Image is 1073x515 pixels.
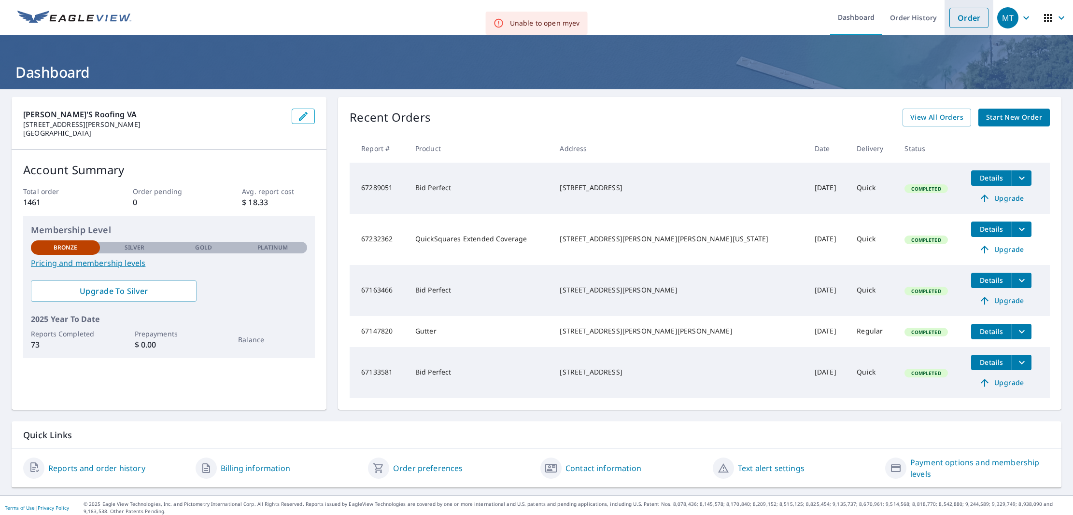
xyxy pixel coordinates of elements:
a: Order [949,8,988,28]
a: Terms of Use [5,504,35,511]
th: Delivery [849,134,897,163]
th: Date [807,134,849,163]
span: Details [977,224,1006,234]
span: Upgrade To Silver [39,286,189,296]
td: [DATE] [807,163,849,214]
span: Details [977,276,1006,285]
p: Membership Level [31,223,307,237]
a: Upgrade [971,375,1031,390]
td: 67147820 [350,316,408,347]
button: detailsBtn-67289051 [971,170,1012,186]
p: [GEOGRAPHIC_DATA] [23,129,284,138]
td: Quick [849,214,897,265]
td: 67133581 [350,347,408,398]
span: Details [977,327,1006,336]
p: 1461 [23,196,96,208]
p: © 2025 Eagle View Technologies, Inc. and Pictometry International Corp. All Rights Reserved. Repo... [84,501,1068,515]
div: [STREET_ADDRESS][PERSON_NAME][PERSON_NAME] [560,326,799,336]
p: Quick Links [23,429,1050,441]
a: Payment options and membership levels [910,457,1050,480]
p: Reports Completed [31,329,100,339]
p: Account Summary [23,161,315,179]
div: [STREET_ADDRESS][PERSON_NAME] [560,285,799,295]
a: View All Orders [903,109,971,126]
a: Text alert settings [738,462,805,474]
td: Bid Perfect [408,265,552,316]
p: Platinum [257,243,288,252]
button: filesDropdownBtn-67163466 [1012,273,1031,288]
td: [DATE] [807,265,849,316]
p: Avg. report cost [242,186,315,196]
span: Details [977,173,1006,182]
td: 67163466 [350,265,408,316]
p: 0 [133,196,206,208]
td: [DATE] [807,347,849,398]
div: [STREET_ADDRESS][PERSON_NAME][PERSON_NAME][US_STATE] [560,234,799,244]
a: Upgrade [971,293,1031,308]
p: Bronze [54,243,78,252]
span: View All Orders [910,111,963,124]
button: detailsBtn-67163466 [971,273,1012,288]
button: detailsBtn-67147820 [971,324,1012,339]
td: QuickSquares Extended Coverage [408,214,552,265]
button: filesDropdownBtn-67147820 [1012,324,1031,339]
p: Silver [125,243,145,252]
span: Start New Order [986,111,1042,124]
a: Privacy Policy [38,504,69,511]
span: Details [977,358,1006,367]
p: 73 [31,339,100,350]
p: 2025 Year To Date [31,313,307,325]
p: Order pending [133,186,206,196]
span: Completed [905,329,946,335]
button: detailsBtn-67133581 [971,355,1012,370]
span: Completed [905,185,946,192]
button: filesDropdownBtn-67133581 [1012,355,1031,370]
p: $ 0.00 [135,339,204,350]
span: Completed [905,288,946,294]
img: EV Logo [17,11,131,25]
div: Unable to open myev [510,18,580,28]
a: Upgrade [971,242,1031,257]
button: filesDropdownBtn-67232362 [1012,222,1031,237]
p: $ 18.33 [242,196,315,208]
a: Start New Order [978,109,1050,126]
span: Completed [905,370,946,376]
a: Contact information [565,462,641,474]
a: Billing information [221,462,290,474]
p: Prepayments [135,329,204,339]
td: [DATE] [807,214,849,265]
td: Gutter [408,316,552,347]
p: [STREET_ADDRESS][PERSON_NAME] [23,120,284,129]
a: Upgrade [971,191,1031,206]
h1: Dashboard [12,62,1061,82]
p: | [5,505,69,511]
th: Report # [350,134,408,163]
td: 67232362 [350,214,408,265]
a: Upgrade To Silver [31,280,197,302]
div: [STREET_ADDRESS] [560,183,799,193]
td: 67289051 [350,163,408,214]
th: Address [552,134,806,163]
div: MT [997,7,1018,28]
span: Upgrade [977,193,1026,204]
a: Reports and order history [48,462,145,474]
button: detailsBtn-67232362 [971,222,1012,237]
th: Status [897,134,963,163]
a: Order preferences [393,462,463,474]
a: Pricing and membership levels [31,257,307,269]
td: Quick [849,265,897,316]
p: Balance [238,334,307,345]
th: Product [408,134,552,163]
td: Bid Perfect [408,347,552,398]
button: filesDropdownBtn-67289051 [1012,170,1031,186]
td: Regular [849,316,897,347]
td: [DATE] [807,316,849,347]
td: Bid Perfect [408,163,552,214]
td: Quick [849,347,897,398]
p: Total order [23,186,96,196]
p: Gold [195,243,212,252]
td: Quick [849,163,897,214]
p: [PERSON_NAME]'s Roofing VA [23,109,284,120]
span: Upgrade [977,295,1026,306]
span: Upgrade [977,377,1026,389]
